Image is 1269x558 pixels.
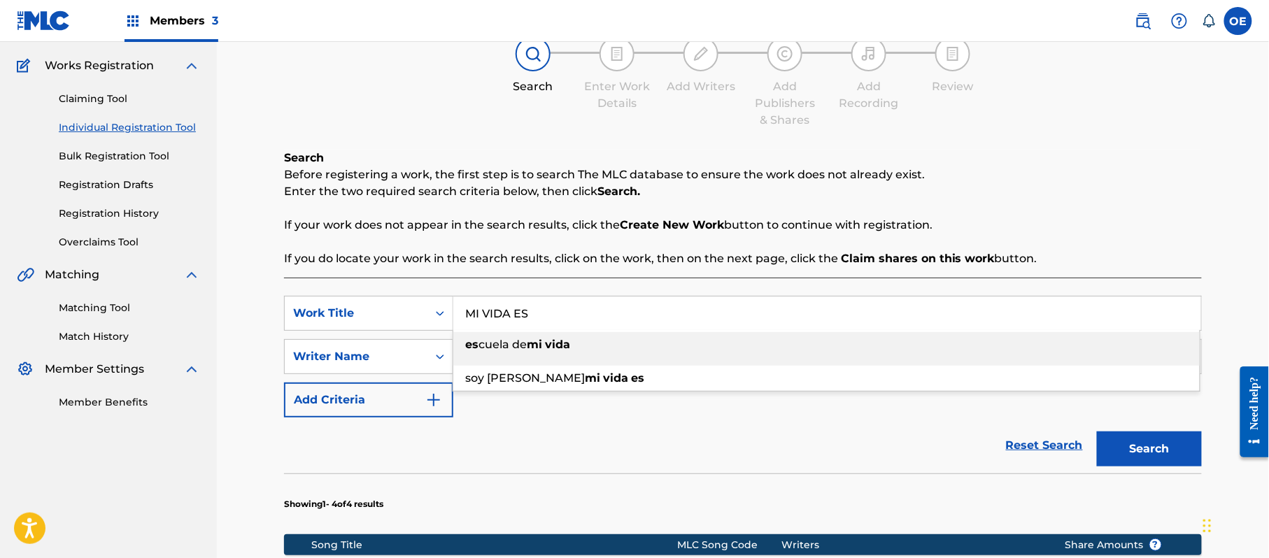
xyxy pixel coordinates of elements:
[1165,7,1193,35] div: Help
[693,45,709,62] img: step indicator icon for Add Writers
[59,149,200,164] a: Bulk Registration Tool
[284,296,1202,473] form: Search Form
[1065,538,1162,552] span: Share Amounts
[284,498,383,510] p: Showing 1 - 4 of 4 results
[777,45,793,62] img: step indicator icon for Add Publishers & Shares
[284,250,1202,267] p: If you do locate your work in the search results, click on the work, then on the next page, click...
[59,329,200,344] a: Match History
[59,92,200,106] a: Claiming Tool
[585,371,600,385] strong: mi
[59,178,200,192] a: Registration Drafts
[284,217,1202,234] p: If your work does not appear in the search results, click the button to continue with registration.
[609,45,625,62] img: step indicator icon for Enter Work Details
[603,371,628,385] strong: vida
[293,348,419,365] div: Writer Name
[465,338,478,351] strong: es
[527,338,542,351] strong: mi
[17,10,71,31] img: MLC Logo
[183,361,200,378] img: expand
[465,371,585,385] span: soy [PERSON_NAME]
[525,45,541,62] img: step indicator icon for Search
[59,301,200,315] a: Matching Tool
[582,78,652,112] div: Enter Work Details
[150,13,218,29] span: Members
[59,235,200,250] a: Overclaims Tool
[293,305,419,322] div: Work Title
[841,252,995,265] strong: Claim shares on this work
[284,166,1202,183] p: Before registering a work, the first step is to search The MLC database to ensure the work does n...
[45,266,99,283] span: Matching
[59,206,200,221] a: Registration History
[1135,13,1151,29] img: search
[284,183,1202,200] p: Enter the two required search criteria below, then click
[597,185,640,198] strong: Search.
[860,45,877,62] img: step indicator icon for Add Recording
[212,14,218,27] span: 3
[17,266,34,283] img: Matching
[311,538,677,552] div: Song Title
[45,361,144,378] span: Member Settings
[1203,505,1212,547] div: Drag
[498,78,568,95] div: Search
[631,371,644,385] strong: es
[478,338,527,351] span: cuela de
[59,395,200,410] a: Member Benefits
[17,361,34,378] img: Member Settings
[125,13,141,29] img: Top Rightsholders
[677,538,782,552] div: MLC Song Code
[750,78,820,129] div: Add Publishers & Shares
[999,430,1090,461] a: Reset Search
[1097,431,1202,466] button: Search
[425,392,442,408] img: 9d2ae6d4665cec9f34b9.svg
[1129,7,1157,35] a: Public Search
[45,57,154,74] span: Works Registration
[1150,539,1161,550] span: ?
[183,57,200,74] img: expand
[1202,14,1216,28] div: Notifications
[918,78,988,95] div: Review
[834,78,904,112] div: Add Recording
[782,538,1044,552] div: Writers
[59,120,200,135] a: Individual Registration Tool
[284,151,324,164] b: Search
[1224,7,1252,35] div: User Menu
[1199,491,1269,558] iframe: Chat Widget
[1230,356,1269,468] iframe: Resource Center
[545,338,570,351] strong: vida
[944,45,961,62] img: step indicator icon for Review
[17,57,35,74] img: Works Registration
[183,266,200,283] img: expand
[1171,13,1188,29] img: help
[620,218,724,231] strong: Create New Work
[666,78,736,95] div: Add Writers
[284,382,453,417] button: Add Criteria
